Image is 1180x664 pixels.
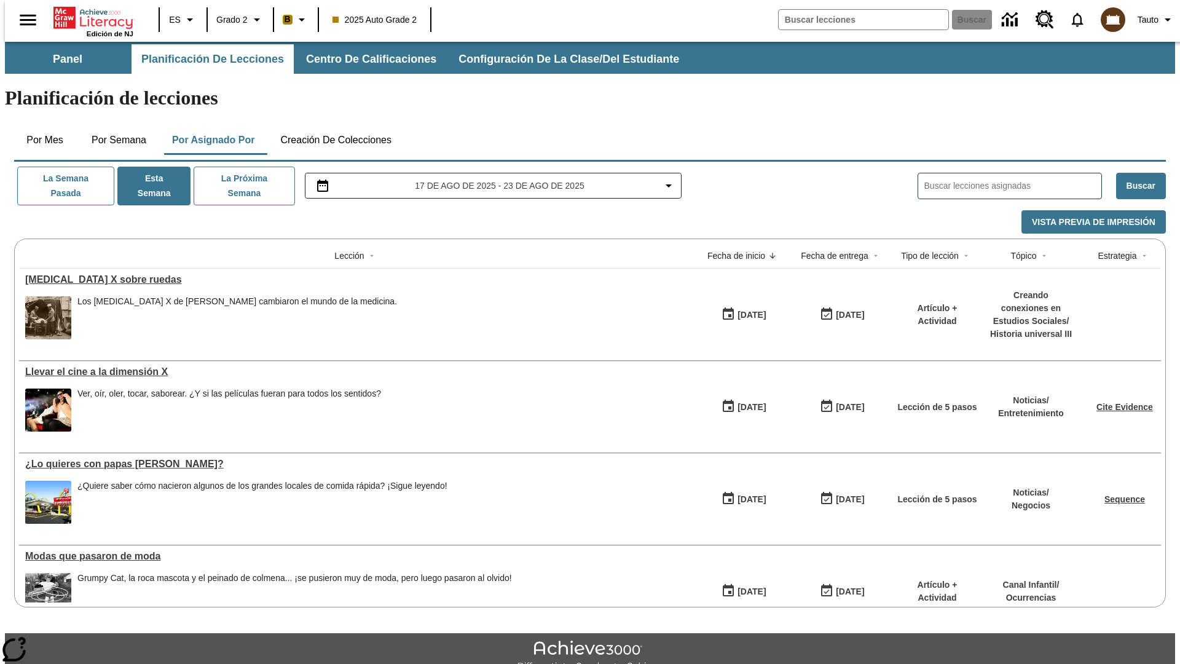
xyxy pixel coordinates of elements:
[901,250,959,262] div: Tipo de lección
[994,3,1028,37] a: Centro de información
[998,407,1064,420] p: Entretenimiento
[278,9,314,31] button: Boost El color de la clase es anaranjado claro. Cambiar el color de la clase.
[707,250,765,262] div: Fecha de inicio
[897,579,977,604] p: Artículo + Actividad
[77,296,397,307] div: Los [MEDICAL_DATA] X de [PERSON_NAME] cambiaron el mundo de la medicina.
[737,307,766,323] div: [DATE]
[1012,486,1050,499] p: Noticias /
[5,44,690,74] div: Subbarra de navegación
[1104,494,1145,504] a: Sequence
[1098,250,1136,262] div: Estrategia
[1116,173,1166,199] button: Buscar
[1138,14,1158,26] span: Tauto
[897,302,977,328] p: Artículo + Actividad
[169,14,181,26] span: ES
[816,303,868,326] button: 08/20/25: Último día en que podrá accederse la lección
[77,481,447,524] div: ¿Quiere saber cómo nacieron algunos de los grandes locales de comida rápida? ¡Sigue leyendo!
[334,250,364,262] div: Lección
[25,389,71,432] img: El panel situado frente a los asientos rocía con agua nebulizada al feliz público en un cine equi...
[1093,4,1133,36] button: Escoja un nuevo avatar
[216,14,248,26] span: Grado 2
[132,44,294,74] button: Planificación de lecciones
[737,492,766,507] div: [DATE]
[53,6,133,30] a: Portada
[17,167,114,205] button: La semana pasada
[194,167,294,205] button: La próxima semana
[163,9,203,31] button: Lenguaje: ES, Selecciona un idioma
[959,248,974,263] button: Sort
[77,573,512,616] div: Grumpy Cat, la roca mascota y el peinado de colmena... ¡se pusieron muy de moda, pero luego pasar...
[897,401,977,414] p: Lección de 5 pasos
[25,551,688,562] div: Modas que pasaron de moda
[1010,250,1036,262] div: Tópico
[1096,402,1153,412] a: Cite Evidence
[1037,248,1052,263] button: Sort
[6,44,129,74] button: Panel
[25,274,688,285] a: Rayos X sobre ruedas, Lecciones
[14,125,76,155] button: Por mes
[25,481,71,524] img: Uno de los primeros locales de McDonald's, con el icónico letrero rojo y los arcos amarillos.
[897,493,977,506] p: Lección de 5 pasos
[1028,3,1061,36] a: Centro de recursos, Se abrirá en una pestaña nueva.
[1012,499,1050,512] p: Negocios
[332,14,417,26] span: 2025 Auto Grade 2
[989,289,1072,328] p: Creando conexiones en Estudios Sociales /
[25,366,688,377] div: Llevar el cine a la dimensión X
[801,250,868,262] div: Fecha de entrega
[816,580,868,603] button: 06/30/26: Último día en que podrá accederse la lección
[661,178,676,193] svg: Collapse Date Range Filter
[924,177,1101,195] input: Buscar lecciones asignadas
[25,551,688,562] a: Modas que pasaron de moda, Lecciones
[1101,7,1125,32] img: avatar image
[162,125,265,155] button: Por asignado por
[10,2,46,38] button: Abrir el menú lateral
[989,328,1072,341] p: Historia universal III
[1133,9,1180,31] button: Perfil/Configuración
[1061,4,1093,36] a: Notificaciones
[25,366,688,377] a: Llevar el cine a la dimensión X, Lecciones
[737,584,766,599] div: [DATE]
[717,395,770,419] button: 08/18/25: Primer día en que estuvo disponible la lección
[1003,591,1060,604] p: Ocurrencias
[211,9,269,31] button: Grado: Grado 2, Elige un grado
[1021,210,1166,234] button: Vista previa de impresión
[737,400,766,415] div: [DATE]
[717,488,770,511] button: 07/26/25: Primer día en que estuvo disponible la lección
[779,10,948,30] input: Buscar campo
[5,42,1175,74] div: Subbarra de navegación
[868,248,883,263] button: Sort
[415,180,584,192] span: 17 de ago de 2025 - 23 de ago de 2025
[270,125,401,155] button: Creación de colecciones
[310,178,677,193] button: Seleccione el intervalo de fechas opción del menú
[836,584,864,599] div: [DATE]
[117,167,191,205] button: Esta semana
[836,492,864,507] div: [DATE]
[77,296,397,339] div: Los rayos X de Marie Curie cambiaron el mundo de la medicina.
[87,30,133,38] span: Edición de NJ
[296,44,446,74] button: Centro de calificaciones
[25,274,688,285] div: Rayos X sobre ruedas
[449,44,689,74] button: Configuración de la clase/del estudiante
[77,389,381,432] div: Ver, oír, oler, tocar, saborear. ¿Y si las películas fueran para todos los sentidos?
[1137,248,1152,263] button: Sort
[998,394,1064,407] p: Noticias /
[364,248,379,263] button: Sort
[25,459,688,470] a: ¿Lo quieres con papas fritas?, Lecciones
[5,87,1175,109] h1: Planificación de lecciones
[836,307,864,323] div: [DATE]
[77,573,512,583] div: Grumpy Cat, la roca mascota y el peinado de colmena... ¡se pusieron muy de moda, pero luego pasar...
[836,400,864,415] div: [DATE]
[717,580,770,603] button: 07/19/25: Primer día en que estuvo disponible la lección
[77,389,381,399] div: Ver, oír, oler, tocar, saborear. ¿Y si las películas fueran para todos los sentidos?
[816,395,868,419] button: 08/24/25: Último día en que podrá accederse la lección
[25,296,71,339] img: Foto en blanco y negro de dos personas uniformadas colocando a un hombre en una máquina de rayos ...
[285,12,291,27] span: B
[816,488,868,511] button: 07/03/26: Último día en que podrá accederse la lección
[25,573,71,616] img: foto en blanco y negro de una chica haciendo girar unos hula-hulas en la década de 1950
[82,125,156,155] button: Por semana
[77,481,447,491] div: ¿Quiere saber cómo nacieron algunos de los grandes locales de comida rápida? ¡Sigue leyendo!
